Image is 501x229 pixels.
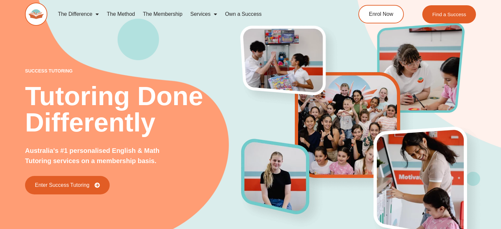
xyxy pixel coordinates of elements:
a: The Difference [54,7,103,22]
a: The Method [103,7,139,22]
a: The Membership [139,7,186,22]
a: Enrol Now [358,5,404,23]
nav: Menu [54,7,333,22]
a: Find a Success [422,5,476,23]
a: Own a Success [221,7,265,22]
span: Enrol Now [369,12,393,17]
span: Find a Success [432,12,466,17]
a: Enter Success Tutoring [25,176,110,194]
span: Enter Success Tutoring [35,183,89,188]
p: success tutoring [25,69,241,73]
a: Services [186,7,221,22]
h2: Tutoring Done Differently [25,83,241,136]
p: Australia's #1 personalised English & Math Tutoring services on a membership basis. [25,146,183,166]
